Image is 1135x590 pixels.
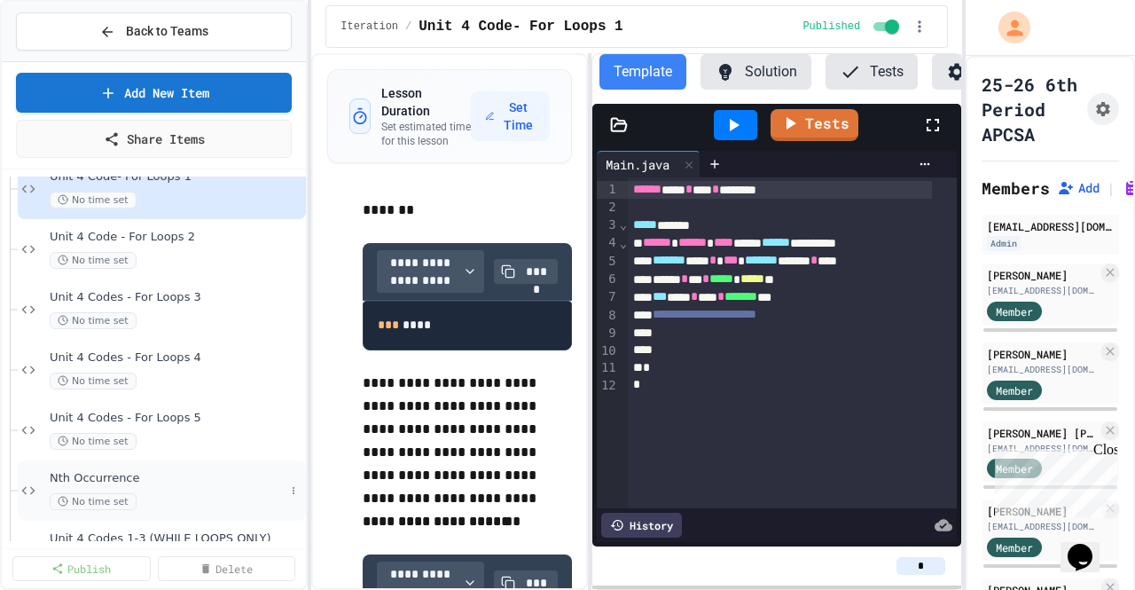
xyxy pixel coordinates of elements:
div: [PERSON_NAME] [987,346,1098,362]
div: 12 [597,377,619,395]
div: Content is published and visible to students [802,16,903,37]
div: 11 [597,359,619,377]
div: 3 [597,216,619,234]
h3: Lesson Duration [381,84,471,120]
button: Assignment Settings [1087,93,1119,125]
span: Unit 4 Codes - For Loops 5 [50,411,302,426]
span: Member [996,539,1033,555]
div: [PERSON_NAME] [PERSON_NAME] [987,425,1098,441]
div: Main.java [597,151,701,177]
div: 8 [597,307,619,325]
span: Iteration [340,20,398,34]
a: Tests [771,109,858,141]
button: Settings [932,54,1042,90]
span: No time set [50,493,137,510]
span: / [405,20,411,34]
div: 10 [597,342,619,360]
iframe: chat widget [1061,519,1117,572]
div: Admin [987,236,1021,251]
span: No time set [50,373,137,389]
p: Set estimated time for this lesson [381,120,471,148]
span: No time set [50,433,137,450]
div: [PERSON_NAME] [987,267,1098,283]
a: Publish [12,556,151,581]
div: [EMAIL_ADDRESS][DOMAIN_NAME] [987,284,1098,297]
div: History [601,513,682,538]
button: Template [599,54,686,90]
h1: 25-26 6th Period APCSA [982,72,1080,146]
div: My Account [980,7,1035,48]
span: Published [802,20,860,34]
button: Set Time [471,91,550,141]
div: [EMAIL_ADDRESS][DOMAIN_NAME] [987,363,1098,376]
a: Share Items [16,120,292,158]
button: Add [1057,179,1100,197]
span: Unit 4 Code- For Loops 1 [50,169,302,185]
span: Member [996,382,1033,398]
a: Add New Item [16,73,292,113]
div: [EMAIL_ADDRESS][DOMAIN_NAME] [987,520,1098,533]
span: Unit 4 Codes 1-3 (WHILE LOOPS ONLY) [50,531,302,547]
div: 4 [597,234,619,252]
div: [EMAIL_ADDRESS][DOMAIN_NAME] [987,218,1114,234]
div: 5 [597,253,619,271]
span: Fold line [619,217,628,232]
span: Fold line [619,236,628,250]
span: Nth Occurrence [50,471,285,486]
div: 6 [597,271,619,288]
span: No time set [50,192,137,208]
button: More options [285,482,302,500]
span: Unit 4 Code - For Loops 2 [50,230,302,245]
div: 1 [597,181,619,199]
a: Delete [158,556,296,581]
span: Unit 4 Code- For Loops 1 [419,16,622,37]
div: 9 [597,325,619,342]
button: Tests [826,54,918,90]
button: Back to Teams [16,12,292,51]
span: No time set [50,252,137,269]
h2: Members [982,176,1050,201]
div: Main.java [597,155,678,174]
div: Chat with us now!Close [7,7,122,113]
span: Unit 4 Codes - For Loops 3 [50,290,302,305]
span: | [1107,177,1115,199]
iframe: chat widget [988,442,1117,517]
div: 2 [597,199,619,216]
button: Solution [701,54,811,90]
span: Unit 4 Codes - For Loops 4 [50,350,302,366]
div: 7 [597,288,619,306]
span: Back to Teams [126,22,208,41]
span: Member [996,303,1033,319]
span: No time set [50,312,137,329]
